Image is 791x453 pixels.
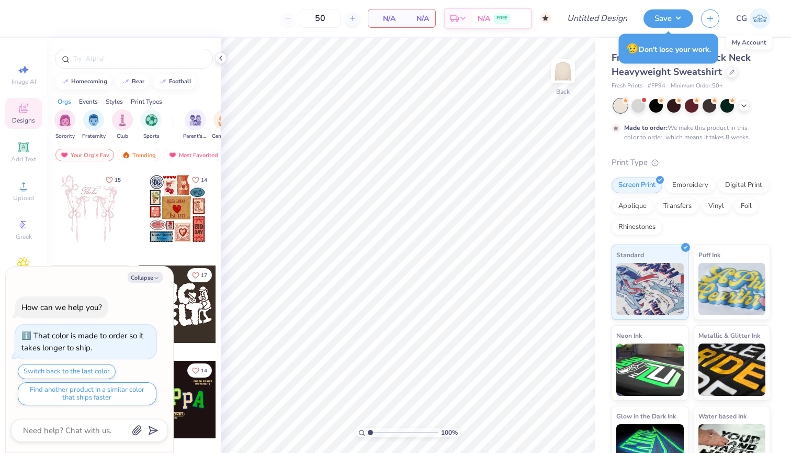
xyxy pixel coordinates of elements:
button: football [153,74,196,90]
button: Like [187,268,212,282]
div: How can we help you? [21,302,102,313]
img: Sports Image [145,114,157,126]
span: 14 [201,178,207,183]
span: CG [736,13,747,25]
div: filter for Game Day [212,109,236,140]
span: Water based Ink [698,411,747,422]
div: We make this product in this color to order, which means it takes 8 weeks. [624,123,753,142]
div: Orgs [58,97,71,106]
img: Carly Gitin [750,8,770,29]
span: Greek [16,233,32,241]
div: Print Type [612,157,770,169]
img: Metallic & Glitter Ink [698,344,766,396]
img: Neon Ink [616,344,684,396]
img: Fraternity Image [88,114,99,126]
span: N/A [375,13,395,24]
span: Sorority [55,132,75,140]
img: Puff Ink [698,263,766,315]
button: Like [187,173,212,187]
div: homecoming [71,79,107,84]
span: # FP94 [648,82,665,91]
button: filter button [54,109,75,140]
img: Standard [616,263,684,315]
span: Puff Ink [698,249,720,260]
span: Parent's Weekend [183,132,207,140]
button: Like [187,363,212,378]
img: trend_line.gif [61,79,69,85]
button: filter button [212,109,236,140]
span: Game Day [212,132,236,140]
img: Game Day Image [218,114,230,126]
span: Sports [143,132,160,140]
div: filter for Sports [141,109,162,140]
button: filter button [141,109,162,140]
span: 100 % [441,428,458,437]
div: Most Favorited [164,149,223,161]
span: N/A [408,13,429,24]
div: Your Org's Fav [55,149,114,161]
img: Parent's Weekend Image [189,114,201,126]
span: 14 [201,368,207,373]
div: Embroidery [665,178,715,193]
span: Designs [12,116,35,125]
strong: Made to order: [624,124,668,132]
a: CG [736,8,770,29]
div: My Account [726,35,772,50]
span: Add Text [11,155,36,163]
button: filter button [82,109,106,140]
span: FREE [496,15,507,22]
button: Like [101,173,126,187]
div: Events [79,97,98,106]
div: Print Types [131,97,162,106]
div: football [169,79,191,84]
input: Untitled Design [559,8,636,29]
img: Sorority Image [59,114,71,126]
input: – – [300,9,341,28]
span: Glow in the Dark Ink [616,411,676,422]
span: Club [117,132,128,140]
span: Fresh Prints [612,82,642,91]
span: Upload [13,194,34,202]
button: Collapse [128,272,163,283]
span: 😥 [626,42,639,56]
div: filter for Sorority [54,109,75,140]
div: Trending [117,149,161,161]
input: Try "Alpha" [72,53,206,64]
div: Don’t lose your work. [619,34,718,64]
button: Save [643,9,693,28]
button: Switch back to the last color [18,364,116,379]
div: Vinyl [702,198,731,214]
img: trending.gif [122,151,130,159]
div: Applique [612,198,653,214]
span: Neon Ink [616,330,642,341]
button: filter button [112,109,133,140]
div: filter for Club [112,109,133,140]
button: Find another product in a similar color that ships faster [18,382,156,405]
span: N/A [478,13,490,24]
div: Transfers [657,198,698,214]
span: 17 [201,273,207,278]
img: most_fav.gif [60,151,69,159]
button: bear [116,74,149,90]
span: Metallic & Glitter Ink [698,330,760,341]
div: Rhinestones [612,219,662,235]
div: filter for Parent's Weekend [183,109,207,140]
div: Back [556,87,570,96]
button: homecoming [55,74,112,90]
img: Back [552,61,573,82]
div: Foil [734,198,759,214]
span: Minimum Order: 50 + [671,82,723,91]
div: Screen Print [612,178,662,193]
img: trend_line.gif [121,79,130,85]
img: Club Image [117,114,128,126]
img: trend_line.gif [159,79,167,85]
span: Fresh Prints Denver Mock Neck Heavyweight Sweatshirt [612,51,751,78]
div: filter for Fraternity [82,109,106,140]
span: 15 [115,178,121,183]
span: Clipart & logos [5,271,42,288]
span: Standard [616,249,644,260]
div: bear [132,79,144,84]
button: filter button [183,109,207,140]
div: That color is made to order so it takes longer to ship. [21,330,143,353]
span: Image AI [12,78,36,86]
